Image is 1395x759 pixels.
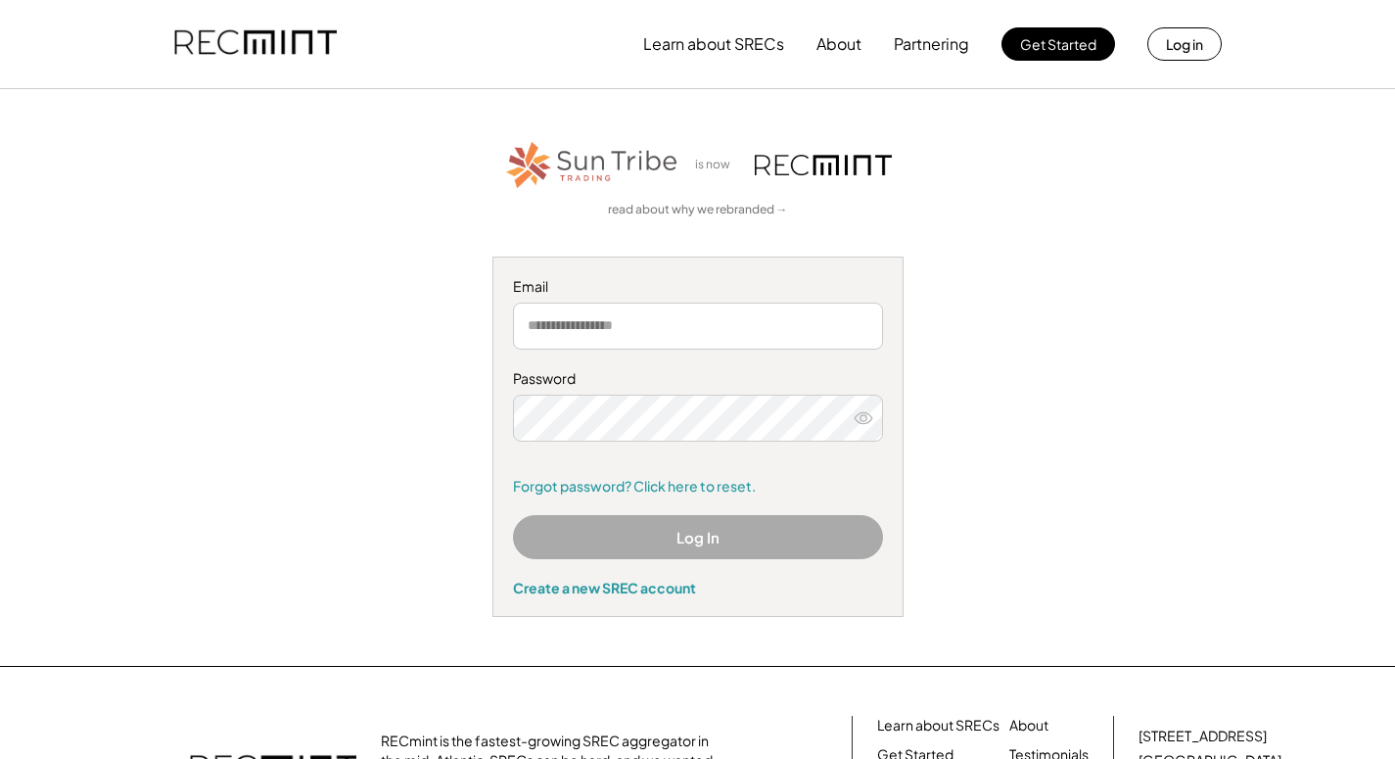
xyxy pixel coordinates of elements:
button: Get Started [1001,27,1115,61]
button: About [816,24,861,64]
button: Log in [1147,27,1222,61]
button: Learn about SRECs [643,24,784,64]
a: Forgot password? Click here to reset. [513,477,883,497]
a: Learn about SRECs [877,716,1000,735]
a: read about why we rebranded → [608,202,788,218]
button: Partnering [894,24,969,64]
div: is now [690,157,745,173]
div: Password [513,369,883,389]
div: Email [513,277,883,297]
div: [STREET_ADDRESS] [1139,727,1267,746]
img: recmint-logotype%403x.png [174,11,337,77]
img: recmint-logotype%403x.png [755,155,892,175]
img: STT_Horizontal_Logo%2B-%2BColor.png [504,138,680,192]
div: Create a new SREC account [513,579,883,596]
a: About [1009,716,1048,735]
button: Log In [513,515,883,559]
